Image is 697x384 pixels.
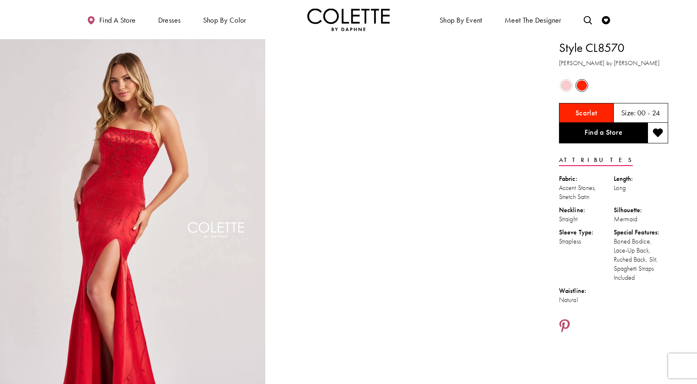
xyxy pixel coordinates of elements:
[614,215,669,224] div: Mermaid
[559,206,614,215] div: Neckline:
[575,109,597,117] h5: Chosen color
[559,183,614,201] div: Accent Stones, Stretch Satin
[621,108,636,117] span: Size:
[559,319,570,335] a: Share using Pinterest - Opens in new tab
[440,16,482,24] span: Shop By Event
[559,123,648,143] a: Find a Store
[600,8,612,31] a: Check Wishlist
[559,237,614,246] div: Strapless
[307,8,390,31] img: Colette by Daphne
[203,16,246,24] span: Shop by color
[559,78,668,94] div: Product color controls state depends on size chosen
[503,8,564,31] a: Meet the designer
[437,8,484,31] span: Shop By Event
[614,206,669,215] div: Silhouette:
[559,39,668,56] h1: Style CL8570
[559,286,614,295] div: Waistline:
[158,16,181,24] span: Dresses
[559,174,614,183] div: Fabric:
[559,228,614,237] div: Sleeve Type:
[582,8,594,31] a: Toggle search
[614,228,669,237] div: Special Features:
[505,16,561,24] span: Meet the designer
[559,78,573,93] div: Ice Pink
[614,174,669,183] div: Length:
[85,8,138,31] a: Find a store
[637,109,660,117] h5: 00 - 24
[559,215,614,224] div: Straight
[269,39,535,172] video: Style CL8570 Colette by Daphne #1 autoplay loop mute video
[648,123,668,143] button: Add to wishlist
[614,237,669,282] div: Boned Bodice, Lace-Up Back, Ruched Back, Slit, Spaghetti Straps Included
[99,16,136,24] span: Find a store
[614,183,669,192] div: Long
[559,154,633,166] a: Attributes
[201,8,248,31] span: Shop by color
[559,295,614,304] div: Natural
[307,8,390,31] a: Visit Home Page
[559,59,668,68] h3: [PERSON_NAME] by [PERSON_NAME]
[156,8,183,31] span: Dresses
[575,78,589,93] div: Scarlet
